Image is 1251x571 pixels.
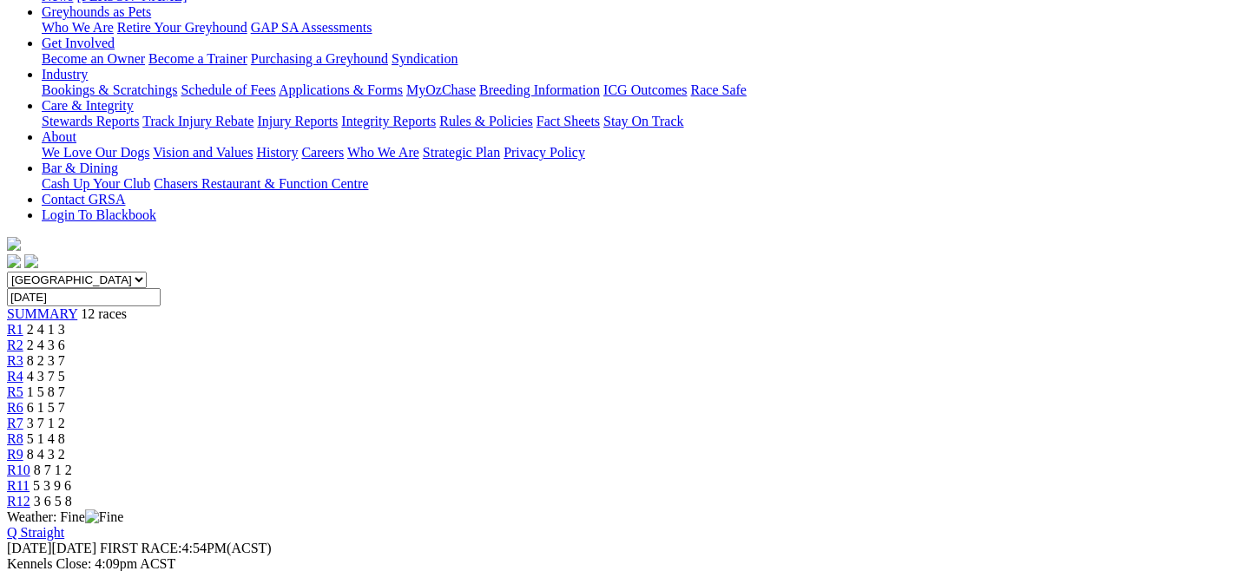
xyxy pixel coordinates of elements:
a: Injury Reports [257,114,338,128]
div: Greyhounds as Pets [42,20,1244,36]
span: 2 4 3 6 [27,338,65,352]
img: facebook.svg [7,254,21,268]
a: Contact GRSA [42,192,125,207]
a: R8 [7,431,23,446]
a: Privacy Policy [504,145,585,160]
a: Care & Integrity [42,98,134,113]
a: Syndication [392,51,458,66]
a: R5 [7,384,23,399]
a: We Love Our Dogs [42,145,149,160]
a: Careers [301,145,344,160]
a: Cash Up Your Club [42,176,150,191]
img: Fine [85,509,123,525]
span: 4 3 7 5 [27,369,65,384]
div: About [42,145,1244,161]
a: MyOzChase [406,82,476,97]
span: 6 1 5 7 [27,400,65,415]
a: Who We Are [42,20,114,35]
input: Select date [7,288,161,306]
a: Who We Are [347,145,419,160]
a: Race Safe [690,82,746,97]
a: Bar & Dining [42,161,118,175]
span: 5 1 4 8 [27,431,65,446]
a: R2 [7,338,23,352]
a: SUMMARY [7,306,77,321]
a: R6 [7,400,23,415]
a: Get Involved [42,36,115,50]
a: Rules & Policies [439,114,533,128]
a: R7 [7,416,23,430]
a: Schedule of Fees [181,82,275,97]
a: R12 [7,494,30,509]
span: 8 7 1 2 [34,463,72,477]
span: [DATE] [7,541,52,555]
span: Weather: Fine [7,509,123,524]
span: 8 2 3 7 [27,353,65,368]
a: Bookings & Scratchings [42,82,177,97]
span: FIRST RACE: [100,541,181,555]
span: 4:54PM(ACST) [100,541,272,555]
div: Get Involved [42,51,1244,67]
a: Stewards Reports [42,114,139,128]
a: R1 [7,322,23,337]
a: Purchasing a Greyhound [251,51,388,66]
img: twitter.svg [24,254,38,268]
a: Strategic Plan [423,145,500,160]
a: Q Straight [7,525,64,540]
span: 8 4 3 2 [27,447,65,462]
span: 3 6 5 8 [34,494,72,509]
a: Login To Blackbook [42,207,156,222]
img: logo-grsa-white.png [7,237,21,251]
a: GAP SA Assessments [251,20,372,35]
div: Bar & Dining [42,176,1244,192]
a: R10 [7,463,30,477]
a: R4 [7,369,23,384]
a: Chasers Restaurant & Function Centre [154,176,368,191]
span: [DATE] [7,541,96,555]
a: Integrity Reports [341,114,436,128]
a: Become an Owner [42,51,145,66]
a: Applications & Forms [279,82,403,97]
span: 3 7 1 2 [27,416,65,430]
a: Track Injury Rebate [142,114,253,128]
span: 5 3 9 6 [33,478,71,493]
a: ICG Outcomes [603,82,687,97]
a: R3 [7,353,23,368]
a: Vision and Values [153,145,253,160]
span: 12 races [81,306,127,321]
a: R9 [7,447,23,462]
span: 1 5 8 7 [27,384,65,399]
div: Industry [42,82,1244,98]
a: Become a Trainer [148,51,247,66]
a: Stay On Track [603,114,683,128]
a: R11 [7,478,30,493]
a: Industry [42,67,88,82]
a: Retire Your Greyhound [117,20,247,35]
a: About [42,129,76,144]
a: Breeding Information [479,82,600,97]
div: Care & Integrity [42,114,1244,129]
a: History [256,145,298,160]
a: Fact Sheets [537,114,600,128]
span: 2 4 1 3 [27,322,65,337]
a: Greyhounds as Pets [42,4,151,19]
